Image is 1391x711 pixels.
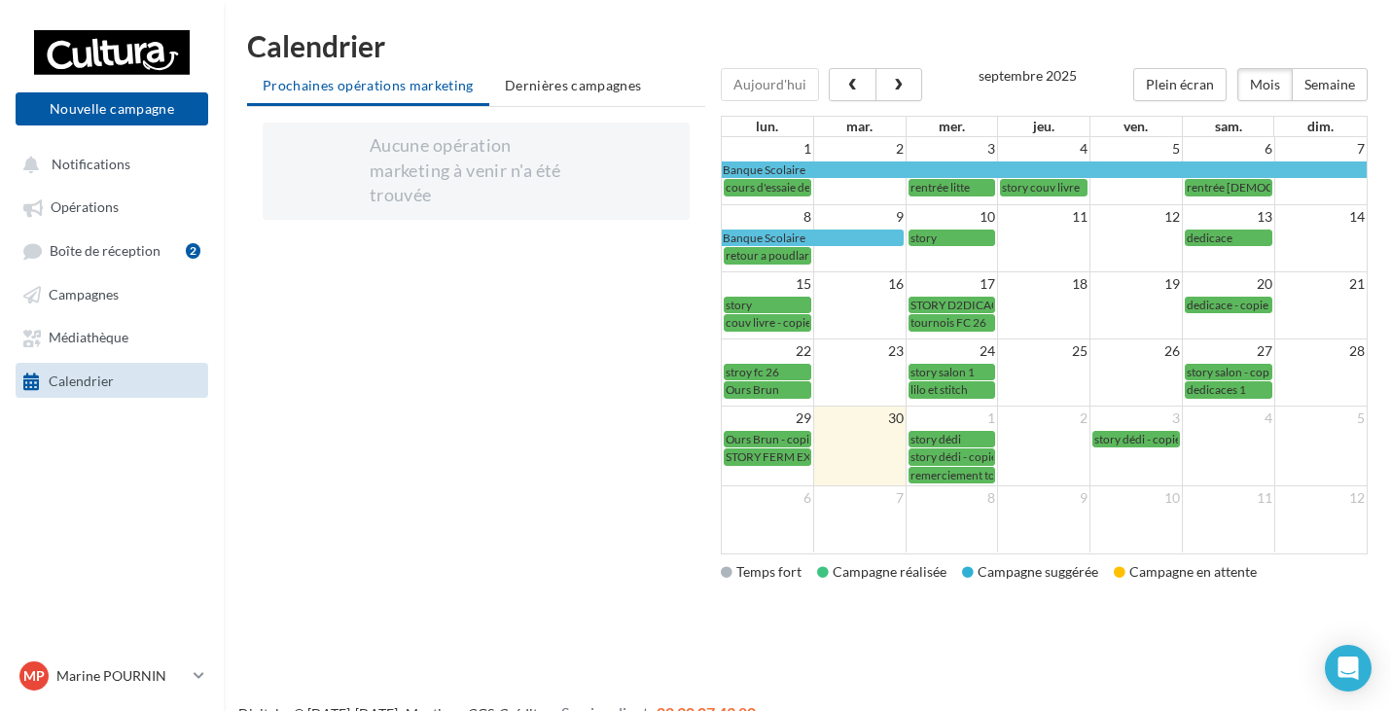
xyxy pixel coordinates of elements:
a: retour a poudlard [724,247,811,264]
a: story [909,230,996,246]
span: story [726,298,752,312]
td: 5 [1274,407,1367,431]
span: stroy fc 26 [726,365,779,379]
span: remerciement tournois fc26 [910,468,1053,482]
a: stroy fc 26 [724,364,811,380]
td: 21 [1274,272,1367,297]
span: Médiathèque [49,330,128,346]
td: 20 [1182,272,1274,297]
th: mar. [813,117,906,136]
a: rentrée [DEMOGRAPHIC_DATA] [1185,179,1272,196]
span: dedicace - copie [1187,298,1268,312]
a: story dédi - copie - copie [1092,431,1180,447]
td: 4 [998,137,1090,160]
span: MP [23,666,45,686]
td: 8 [906,486,998,511]
td: 23 [813,339,906,364]
a: story salon 1 [909,364,996,380]
a: cours d'essaie dessin [724,179,811,196]
td: 13 [1182,205,1274,230]
td: 6 [722,486,814,511]
button: Nouvelle campagne [16,92,208,125]
td: 29 [722,407,814,431]
a: remerciement tournois fc26 [909,467,996,483]
td: 22 [722,339,814,364]
td: 24 [906,339,998,364]
td: 7 [1274,137,1367,160]
div: Campagne réalisée [817,562,946,582]
span: Ours Brun - copie [726,432,815,446]
a: Ours Brun - copie [724,431,811,447]
span: rentrée litte [910,180,970,195]
td: 14 [1274,205,1367,230]
a: tournois FC 26 [909,314,996,331]
span: cours d'essaie dessin [726,180,830,195]
span: dedicace [1187,231,1232,245]
button: Mois [1237,68,1293,101]
td: 8 [722,205,814,230]
div: Temps fort [721,562,802,582]
div: Campagne en attente [1114,562,1257,582]
p: Marine POURNIN [56,666,186,686]
span: Notifications [52,156,130,172]
span: Boîte de réception [50,242,160,259]
td: 3 [1090,407,1183,431]
td: 18 [998,272,1090,297]
button: Notifications [12,146,204,181]
button: Semaine [1292,68,1368,101]
span: tournois FC 26 [910,315,986,330]
a: dedicace - copie [1185,297,1272,313]
td: 11 [998,205,1090,230]
h1: Calendrier [247,31,1368,60]
th: ven. [1089,117,1182,136]
td: 26 [1090,339,1183,364]
td: 19 [1090,272,1183,297]
div: Campagne suggérée [962,562,1098,582]
td: 1 [722,137,814,160]
span: story dédi - copie - copie [1094,432,1217,446]
td: 15 [722,272,814,297]
a: story dédi - copie [909,448,996,465]
td: 5 [1090,137,1183,160]
span: Banque Scolaire [723,231,805,245]
span: story dédi - copie [910,449,997,464]
div: Aucune opération marketing à venir n'a été trouvée [370,133,583,208]
td: 1 [906,407,998,431]
th: dim. [1274,117,1367,136]
a: dedicaces 1 [1185,381,1272,398]
td: 10 [906,205,998,230]
span: story salon 1 [910,365,975,379]
a: story salon - copie [1185,364,1272,380]
td: 11 [1182,486,1274,511]
a: dedicace [1185,230,1272,246]
td: 7 [813,486,906,511]
td: 30 [813,407,906,431]
th: mer. [906,117,998,136]
button: Plein écran [1133,68,1227,101]
h2: septembre 2025 [979,68,1077,83]
a: MP Marine POURNIN [16,658,208,694]
td: 25 [998,339,1090,364]
a: Banque Scolaire [722,230,904,246]
td: 27 [1182,339,1274,364]
td: 4 [1182,407,1274,431]
span: Prochaines opérations marketing [263,77,474,93]
a: couv livre - copie [724,314,811,331]
th: lun. [722,117,814,136]
span: dedicaces 1 [1187,382,1246,397]
td: 17 [906,272,998,297]
span: Dernières campagnes [505,77,642,93]
td: 6 [1182,137,1274,160]
td: 16 [813,272,906,297]
span: STORY FERM EXCEP 30/09 [726,449,866,464]
span: rentrée [DEMOGRAPHIC_DATA] [1187,180,1355,195]
td: 12 [1274,486,1367,511]
span: Banque Scolaire [723,162,805,177]
a: Banque Scolaire [722,161,1367,178]
button: Aujourd'hui [721,68,819,101]
a: Calendrier [12,363,212,398]
span: Opérations [51,199,119,216]
td: 3 [906,137,998,160]
a: STORY FERM EXCEP 30/09 [724,448,811,465]
a: Médiathèque [12,319,212,354]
